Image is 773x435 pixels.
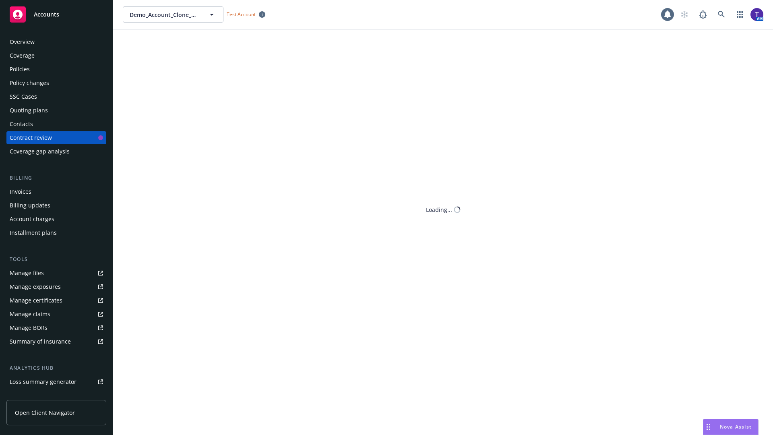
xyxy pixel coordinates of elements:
div: Quoting plans [10,104,48,117]
div: Billing updates [10,199,50,212]
span: Test Account [227,11,256,18]
a: Policies [6,63,106,76]
div: Contract review [10,131,52,144]
a: Manage files [6,267,106,280]
a: Manage certificates [6,294,106,307]
a: Billing updates [6,199,106,212]
button: Nova Assist [703,419,759,435]
a: Manage claims [6,308,106,321]
div: Account charges [10,213,54,226]
div: Manage BORs [10,321,48,334]
div: Policies [10,63,30,76]
div: Loading... [426,205,452,214]
div: Analytics hub [6,364,106,372]
a: Manage exposures [6,280,106,293]
a: Coverage [6,49,106,62]
div: Coverage gap analysis [10,145,70,158]
button: Demo_Account_Clone_QA_CR_Tests_Demo [123,6,223,23]
div: Drag to move [703,419,713,435]
span: Demo_Account_Clone_QA_CR_Tests_Demo [130,10,199,19]
div: Manage files [10,267,44,280]
div: Summary of insurance [10,335,71,348]
a: Contacts [6,118,106,130]
a: Report a Bug [695,6,711,23]
div: Manage exposures [10,280,61,293]
span: Test Account [223,10,269,19]
a: Start snowing [676,6,692,23]
a: Overview [6,35,106,48]
a: Contract review [6,131,106,144]
div: Policy changes [10,77,49,89]
a: Search [713,6,730,23]
a: Summary of insurance [6,335,106,348]
a: Accounts [6,3,106,26]
a: Switch app [732,6,748,23]
div: Loss summary generator [10,375,76,388]
div: Overview [10,35,35,48]
div: Contacts [10,118,33,130]
span: Open Client Navigator [15,408,75,417]
a: SSC Cases [6,90,106,103]
div: Invoices [10,185,31,198]
div: SSC Cases [10,90,37,103]
span: Accounts [34,11,59,18]
a: Account charges [6,213,106,226]
div: Billing [6,174,106,182]
a: Invoices [6,185,106,198]
img: photo [750,8,763,21]
a: Quoting plans [6,104,106,117]
a: Loss summary generator [6,375,106,388]
span: Nova Assist [720,423,752,430]
div: Tools [6,255,106,263]
div: Manage certificates [10,294,62,307]
a: Coverage gap analysis [6,145,106,158]
a: Installment plans [6,226,106,239]
a: Manage BORs [6,321,106,334]
a: Policy changes [6,77,106,89]
div: Manage claims [10,308,50,321]
div: Coverage [10,49,35,62]
div: Installment plans [10,226,57,239]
